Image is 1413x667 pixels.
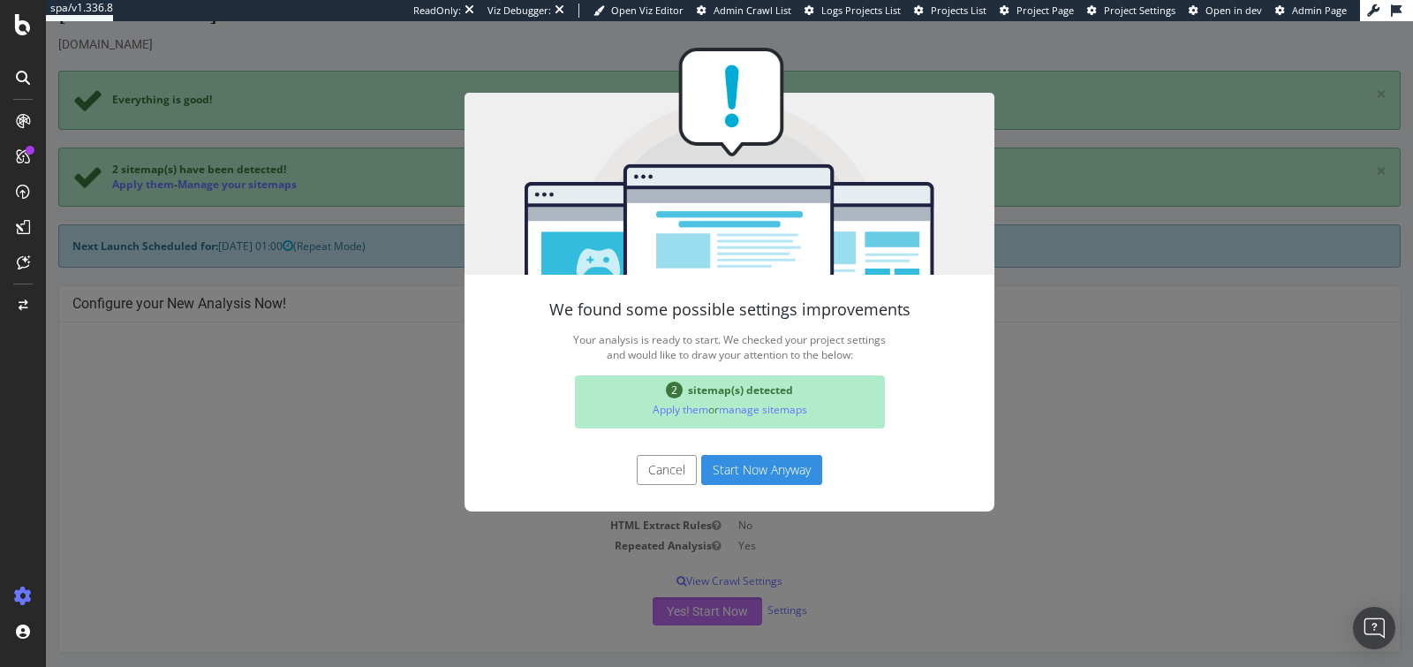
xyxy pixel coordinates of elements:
span: Open in dev [1205,4,1262,17]
h4: We found some possible settings improvements [454,280,913,298]
div: Open Intercom Messenger [1353,607,1395,649]
a: Apply them [607,381,662,396]
a: Logs Projects List [805,4,901,18]
span: Admin Crawl List [714,4,791,17]
a: Open Viz Editor [593,4,684,18]
p: or [536,376,832,400]
button: Start Now Anyway [655,434,776,464]
span: Logs Projects List [821,4,901,17]
a: Admin Crawl List [697,4,791,18]
span: Project Settings [1104,4,1175,17]
span: Project Page [1016,4,1074,17]
span: sitemap(s) detected [642,361,747,376]
a: Project Settings [1087,4,1175,18]
span: Open Viz Editor [611,4,684,17]
button: Cancel [591,434,651,464]
span: Admin Page [1292,4,1347,17]
a: Open in dev [1189,4,1262,18]
span: Projects List [931,4,986,17]
a: manage sitemaps [673,381,761,396]
div: ReadOnly: [413,4,461,18]
a: Project Page [1000,4,1074,18]
div: Viz Debugger: [487,4,551,18]
p: Your analysis is ready to start. We checked your project settings and would like to draw your att... [454,307,913,345]
img: You're all set! [419,27,948,254]
a: Projects List [914,4,986,18]
span: 2 [620,360,637,377]
a: Admin Page [1275,4,1347,18]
